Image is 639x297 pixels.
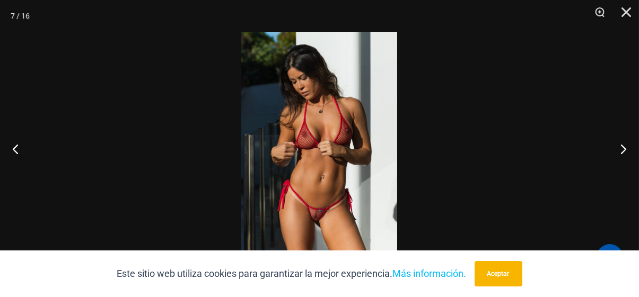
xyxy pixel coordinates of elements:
[117,268,393,279] font: Este sitio web utiliza cookies para garantizar la mejor experiencia.
[487,270,510,277] font: Aceptar
[11,12,30,20] font: 7 / 16
[475,261,522,286] button: Aceptar
[241,32,397,265] img: Top de triatlón Summer Storm Red 312 456 Micro 01
[599,122,639,175] button: Próximo
[393,268,467,279] a: Más información.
